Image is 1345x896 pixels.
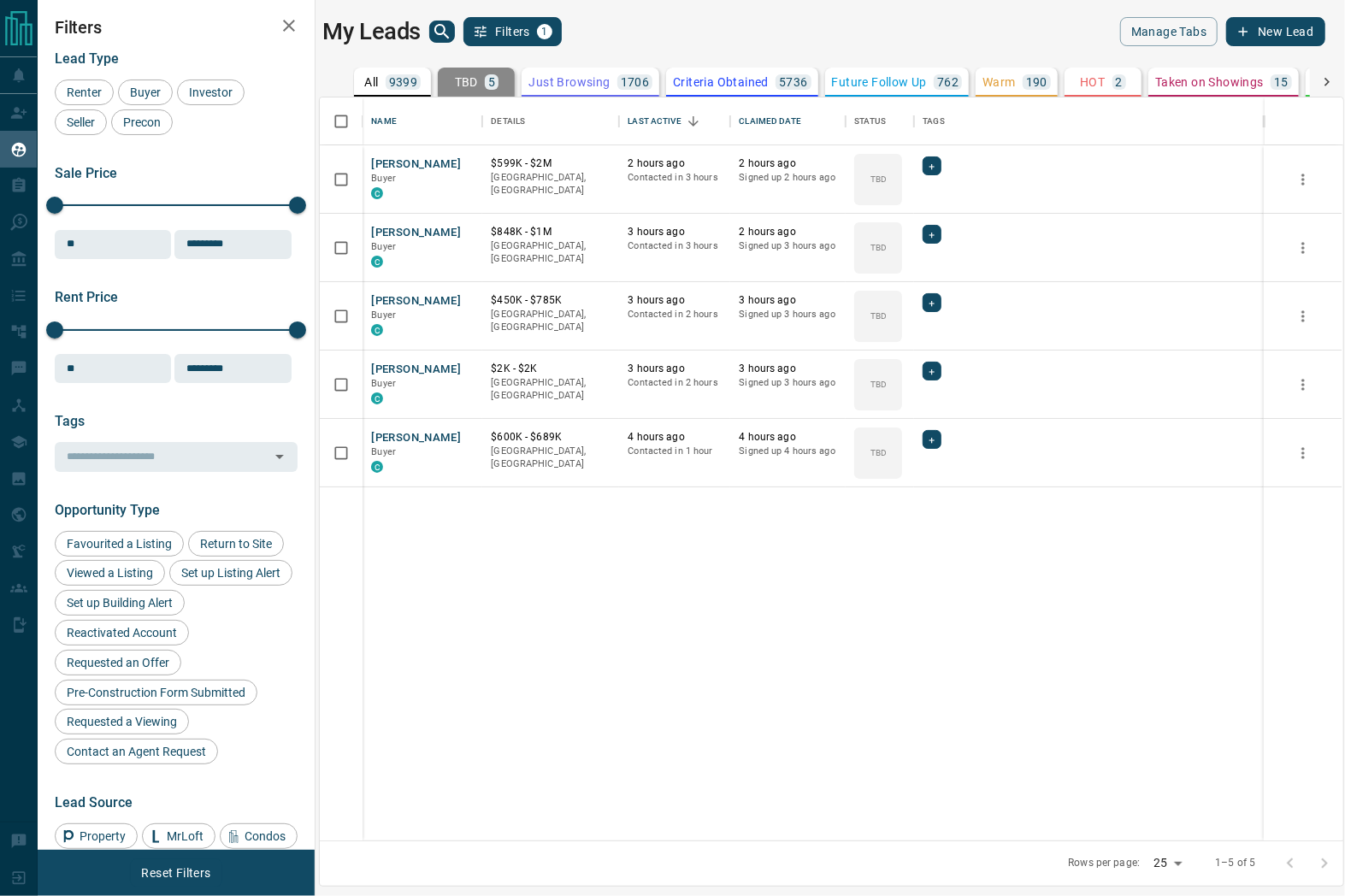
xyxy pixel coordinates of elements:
div: Claimed Date [739,97,801,145]
div: Tags [923,97,945,145]
span: Rent Price [55,289,118,305]
span: Set up Listing Alert [175,566,286,580]
button: more [1290,440,1316,466]
p: 190 [1026,76,1047,88]
p: Contacted in 1 hour [628,445,722,458]
div: Condos [220,823,298,849]
div: Details [491,97,525,145]
button: search button [429,21,455,43]
h1: My Leads [322,18,421,45]
div: + [923,362,941,380]
span: Favourited a Listing [61,537,178,551]
p: 3 hours ago [628,362,722,376]
div: Seller [55,109,107,135]
span: Opportunity Type [55,502,160,518]
p: 762 [937,76,959,88]
p: Warm [982,76,1016,88]
p: $450K - $785K [491,293,611,308]
h2: Filters [55,17,298,38]
p: 2 hours ago [628,156,722,171]
p: TBD [870,173,887,186]
button: Filters1 [463,17,562,46]
span: Buyer [124,85,167,99]
div: Reactivated Account [55,620,189,645]
p: All [365,76,379,88]
p: TBD [870,378,887,391]
button: New Lead [1226,17,1324,46]
p: 1706 [621,76,650,88]
p: 3 hours ago [628,225,722,239]
div: Set up Building Alert [55,590,185,616]
p: Signed up 3 hours ago [739,376,837,390]
div: Buyer [118,80,173,105]
p: Contacted in 2 hours [628,308,722,321]
p: TBD [870,309,887,322]
div: Pre-Construction Form Submitted [55,680,257,705]
button: Reset Filters [130,858,221,887]
span: Contact an Agent Request [61,745,212,758]
p: 9399 [389,76,418,88]
p: Contacted in 2 hours [628,376,722,390]
div: + [923,225,941,244]
p: HOT [1080,76,1105,88]
p: $599K - $2M [491,156,611,171]
p: Future Follow Up [832,76,927,88]
p: 1–5 of 5 [1216,856,1256,870]
div: Claimed Date [730,97,846,145]
div: Requested an Offer [55,650,181,675]
span: + [929,226,935,243]
button: [PERSON_NAME] [371,156,461,173]
div: Return to Site [188,531,284,557]
span: Viewed a Listing [61,566,159,580]
div: Status [846,97,914,145]
p: Contacted in 3 hours [628,171,722,185]
div: Investor [177,80,245,105]
p: $848K - $1M [491,225,611,239]
p: Taken on Showings [1155,76,1264,88]
p: 5736 [779,76,808,88]
span: Seller [61,115,101,129]
p: 2 hours ago [739,156,837,171]
span: Buyer [371,241,396,252]
div: condos.ca [371,256,383,268]
div: Set up Listing Alert [169,560,292,586]
p: [GEOGRAPHIC_DATA], [GEOGRAPHIC_DATA] [491,376,611,403]
button: [PERSON_NAME] [371,225,461,241]
span: Tags [55,413,85,429]
span: Investor [183,85,239,99]
div: condos.ca [371,392,383,404]
p: [GEOGRAPHIC_DATA], [GEOGRAPHIC_DATA] [491,239,611,266]
span: + [929,157,935,174]
div: Name [371,97,397,145]
p: 3 hours ago [739,293,837,308]
div: + [923,156,941,175]
p: 15 [1274,76,1289,88]
div: Details [482,97,619,145]
div: Favourited a Listing [55,531,184,557]
button: [PERSON_NAME] [371,430,461,446]
span: Lead Source [55,794,133,811]
p: Signed up 3 hours ago [739,308,837,321]
span: Condos [239,829,292,843]
div: Tags [914,97,1263,145]
p: Signed up 3 hours ago [739,239,837,253]
p: [GEOGRAPHIC_DATA], [GEOGRAPHIC_DATA] [491,171,611,197]
p: $600K - $689K [491,430,611,445]
div: Renter [55,80,114,105]
span: Set up Building Alert [61,596,179,610]
span: MrLoft [161,829,209,843]
button: more [1290,167,1316,192]
button: [PERSON_NAME] [371,293,461,309]
div: + [923,293,941,312]
button: more [1290,372,1316,398]
button: more [1290,304,1316,329]
div: condos.ca [371,324,383,336]
span: Renter [61,85,108,99]
button: Sort [681,109,705,133]
span: + [929,294,935,311]
span: Requested an Offer [61,656,175,669]
div: Property [55,823,138,849]
p: [GEOGRAPHIC_DATA], [GEOGRAPHIC_DATA] [491,445,611,471]
p: 2 hours ago [739,225,837,239]
p: TBD [455,76,478,88]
